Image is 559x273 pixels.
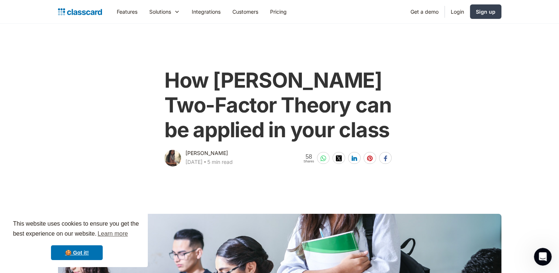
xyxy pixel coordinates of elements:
div: cookieconsent [6,212,148,267]
a: Get a demo [405,3,444,20]
a: Integrations [186,3,226,20]
a: Pricing [264,3,293,20]
div: [PERSON_NAME] [185,149,228,158]
div: Sign up [476,8,495,16]
img: linkedin-white sharing button [351,155,357,161]
img: pinterest-white sharing button [367,155,373,161]
div: ‧ [202,158,207,168]
h1: How [PERSON_NAME] Two-Factor Theory can be applied in your class [164,68,395,143]
div: Solutions [149,8,171,16]
div: 5 min read [207,158,233,166]
a: Sign up [470,4,501,19]
span: Shares [303,160,314,163]
a: Features [111,3,143,20]
img: twitter-white sharing button [336,155,342,161]
a: learn more about cookies [96,228,129,239]
a: dismiss cookie message [51,245,103,260]
img: whatsapp-white sharing button [320,155,326,161]
a: Login [445,3,470,20]
div: [DATE] [185,158,202,166]
a: home [58,7,102,17]
span: This website uses cookies to ensure you get the best experience on our website. [13,219,141,239]
a: Customers [226,3,264,20]
img: facebook-white sharing button [382,155,388,161]
span: 58 [303,154,314,160]
iframe: Intercom live chat [534,248,552,266]
div: Solutions [143,3,186,20]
